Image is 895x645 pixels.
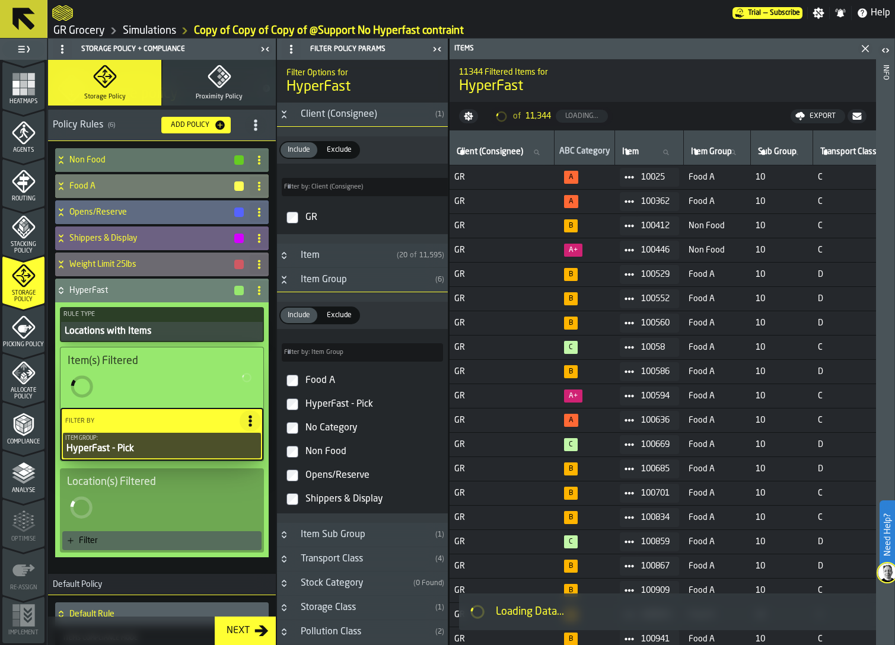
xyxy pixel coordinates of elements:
label: button-toggle-Open [877,41,894,62]
button: Button-Stock Category-closed [277,579,291,588]
span: Food A [689,294,746,304]
label: button-toggle-Notifications [830,7,851,19]
span: 100685 [641,464,670,474]
span: 10 [756,318,808,328]
div: Client (Consignee) [294,107,431,122]
input: label [282,343,443,362]
button: Button-Item Sub Group-closed [277,530,291,539]
div: Title [68,355,256,368]
span: ( [435,111,438,118]
input: InputCheckbox-label-react-aria104328877-:r19p: [286,470,298,481]
span: label [622,147,639,157]
span: GR [454,343,550,352]
span: ( [435,531,438,538]
span: Exclude [322,145,356,155]
h4: Opens/Reserve [69,207,233,217]
span: 88% [564,487,578,500]
input: label [282,178,466,196]
button: button- [848,109,867,123]
div: Item Group: [65,435,259,442]
li: menu Heatmaps [2,62,44,109]
button: Button-Client (Consignee)-open [277,110,291,119]
div: InputCheckbox-react-aria104328877-:r19q: [303,490,443,509]
span: 88% [564,365,578,378]
span: Food A [689,343,746,352]
nav: Breadcrumb [52,24,890,38]
h3: title-section-Item [277,244,448,268]
button: Item Group:HyperFast - Pick [63,433,261,458]
label: button-switch-multi-Exclude [318,141,360,159]
div: Info [881,62,890,642]
div: PolicyFilterItem-undefined [61,322,263,341]
span: GR [454,537,550,547]
span: label [758,147,797,157]
span: 100669 [641,440,670,449]
span: label [820,147,877,157]
div: Export [805,112,840,120]
span: — [763,9,767,17]
span: of [513,111,521,121]
header: Items [450,39,876,59]
span: label [284,349,343,356]
label: InputCheckbox-label-react-aria104328877-:r19j: [279,203,445,232]
div: InputCheckbox-react-aria104328877-:r19p: [303,466,443,485]
span: 98% [564,535,578,548]
a: logo-header [52,2,73,24]
span: Trial [748,9,761,17]
div: stat-Location(s) Filtered [62,473,262,524]
span: ) [442,111,444,118]
a: link-to-/wh/i/e451d98b-95f6-4604-91ff-c80219f9c36d/pricing/ [732,7,802,19]
label: Rule Type [61,308,263,321]
span: 10 [756,488,808,498]
button: Locations with Items [61,322,263,341]
button: Button-Item-closed [277,251,291,260]
input: InputCheckbox-label-react-aria104328877-:r19q: [286,493,298,505]
span: Optimise [2,536,44,542]
span: 54% [564,195,578,208]
a: link-to-/wh/i/e451d98b-95f6-4604-91ff-c80219f9c36d [53,24,105,37]
span: 100636 [641,416,670,425]
span: Food A [689,197,746,206]
button: Button-Pollution Class-closed [277,627,291,637]
label: button-switch-multi-Include [279,141,318,159]
span: Include [283,145,315,155]
div: Transport Class [294,552,431,566]
h4: Shippers & Display [69,234,233,243]
div: HyperFast - Pick [65,442,259,456]
label: InputCheckbox-label-react-aria104328877-:r19q: [279,487,445,511]
h3: title-section-Client (Consignee) [277,103,448,127]
span: Food A [689,464,746,474]
span: 10 [756,440,808,449]
a: link-to-/wh/i/e451d98b-95f6-4604-91ff-c80219f9c36d/simulations/5af1956d-db5a-4108-bef7-5519505e0a3e [194,24,464,37]
h4: Weight Limit 25lbs [69,260,233,269]
span: 6 [438,276,442,283]
label: button-switch-multi-Exclude [318,306,360,324]
li: menu Compliance [2,402,44,449]
div: Title [67,475,257,488]
span: 10058 [641,343,670,352]
div: title-Storage policy [48,67,276,110]
span: Subscribe [770,9,800,17]
label: InputCheckbox-label-react-aria104328877-:r19o: [279,440,445,464]
div: ABC Category [559,146,610,158]
div: Weight Limit 25lbs [55,253,245,276]
span: 10 [756,367,808,376]
span: 89% [564,560,578,573]
h3: title-section-Storage Class [277,596,448,620]
input: label [689,145,746,160]
span: 4 [438,555,442,563]
span: Stacking Policy [2,241,44,254]
input: InputCheckbox-label-react-aria104328877-:r19m: [286,398,298,410]
span: Help [871,6,890,20]
li: menu Agents [2,110,44,158]
span: GR [454,367,550,376]
span: ( 6 ) [108,122,115,129]
span: ) [442,252,444,259]
span: 10 [756,221,808,231]
span: Food A [689,270,746,279]
h3: title-section-Transport Class [277,547,448,571]
span: GR [454,561,550,571]
span: Food A [689,416,746,425]
span: Allocate Policy [2,387,44,400]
